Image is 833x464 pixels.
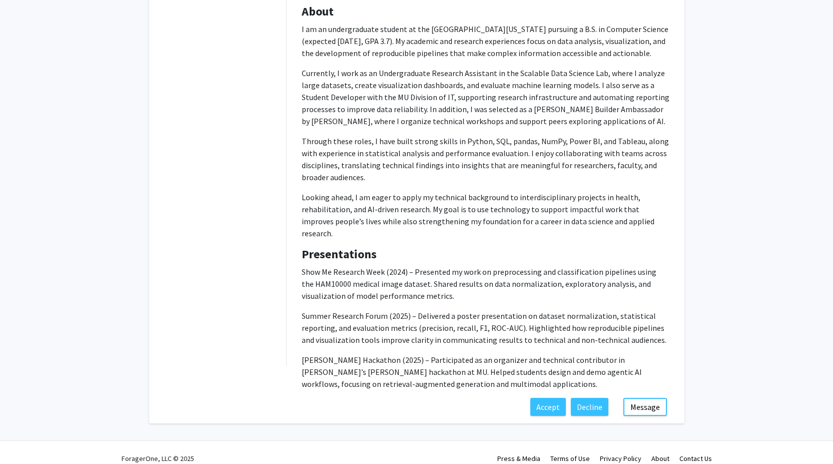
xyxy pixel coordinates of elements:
[302,23,669,59] p: I am an undergraduate student at the [GEOGRAPHIC_DATA][US_STATE] pursuing a B.S. in Computer Scie...
[302,266,669,302] p: Show Me Research Week (2024) – Presented my work on preprocessing and classification pipelines us...
[600,454,641,463] a: Privacy Policy
[530,398,566,416] button: Accept
[623,398,667,416] button: Message
[571,398,608,416] button: Decline
[302,191,669,239] p: Looking ahead, I am eager to apply my technical background to interdisciplinary projects in healt...
[302,67,669,127] p: Currently, I work as an Undergraduate Research Assistant in the Scalable Data Science Lab, where ...
[302,135,669,183] p: Through these roles, I have built strong skills in Python, SQL, pandas, NumPy, Power BI, and Tabl...
[302,354,669,390] p: [PERSON_NAME] Hackathon (2025) – Participated as an organizer and technical contributor in [PERSO...
[679,454,712,463] a: Contact Us
[550,454,590,463] a: Terms of Use
[651,454,669,463] a: About
[302,310,669,346] p: Summer Research Forum (2025) – Delivered a poster presentation on dataset normalization, statisti...
[302,4,334,19] b: About
[497,454,540,463] a: Press & Media
[302,246,377,262] b: Presentations
[8,419,43,456] iframe: Chat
